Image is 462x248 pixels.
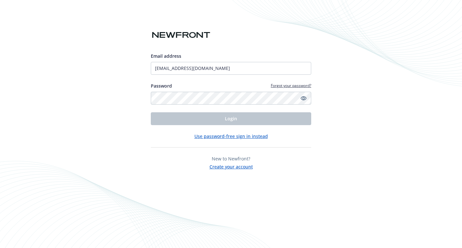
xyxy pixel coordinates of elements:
span: Email address [151,53,181,59]
label: Password [151,82,172,89]
input: Enter your email [151,62,311,75]
button: Login [151,112,311,125]
img: Newfront logo [151,30,211,41]
input: Enter your password [151,92,311,105]
span: New to Newfront? [212,156,250,162]
a: Show password [300,94,307,102]
span: Login [225,115,237,122]
button: Create your account [210,162,253,170]
a: Forgot your password? [271,83,311,88]
button: Use password-free sign in instead [194,133,268,140]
